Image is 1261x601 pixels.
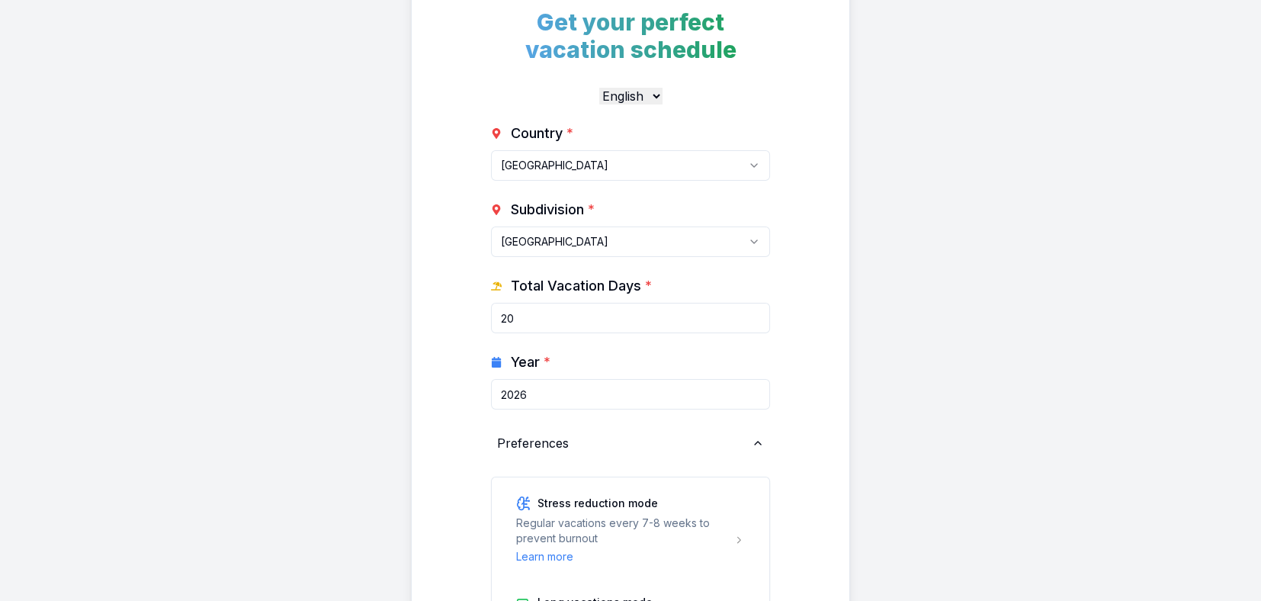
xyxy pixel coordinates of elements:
[516,549,573,564] button: Learn more
[511,352,550,373] span: Year
[491,8,770,63] h1: Get your perfect vacation schedule
[511,199,595,220] span: Subdivision
[537,498,658,509] span: Stress reduction mode
[497,434,569,452] span: Preferences
[516,516,721,546] p: Regular vacations every 7-8 weeks to prevent burnout
[511,275,652,297] span: Total Vacation Days
[511,123,573,144] span: Country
